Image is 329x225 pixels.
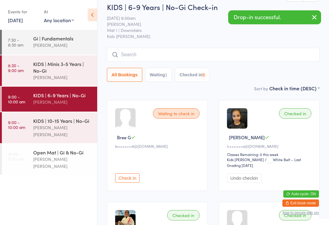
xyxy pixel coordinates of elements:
button: how to secure with pin [283,211,319,215]
div: KIDS | Minis 3-5 Years | No-Gi [33,61,92,74]
time: 7:30 - 8:30 am [8,37,23,47]
span: [PERSON_NAME] [107,21,310,27]
a: 10:00 -11:30 amOpen Mat | Gi & No-Gi[PERSON_NAME] [PERSON_NAME] [2,144,97,175]
div: Classes Remaining: 0 this week [227,152,313,157]
button: All Bookings [107,68,142,82]
div: [PERSON_NAME] [33,42,92,49]
time: 10:00 - 11:30 am [8,151,24,161]
time: 9:00 - 10:00 am [8,120,25,130]
div: KIDS | 10-15 Years | No-Gi [33,117,92,124]
div: Open Mat | Gi & No-Gi [33,149,92,156]
time: 9:00 - 10:00 am [8,94,25,104]
div: Any location [44,17,74,23]
div: 1 [165,72,168,77]
div: [PERSON_NAME] [33,74,92,81]
div: l••••••••a@[DOMAIN_NAME] [227,144,313,149]
h2: KIDS | 6-9 Years | No-Gi Check-in [107,2,320,12]
span: [PERSON_NAME] [229,134,265,140]
div: KIDS | 6-9 Years | No-Gi [33,92,92,99]
span: [DATE] 9:00am [107,15,310,21]
div: At [44,7,74,17]
div: [PERSON_NAME] [33,99,92,106]
span: Mat 1 | Downstairs [107,27,310,33]
span: Bree G [117,134,131,140]
a: 7:30 -8:30 amGi | Fundamentals[PERSON_NAME] [2,30,97,55]
a: 9:00 -10:00 amKIDS | 6-9 Years | No-Gi[PERSON_NAME] [2,87,97,112]
a: [DATE] [8,17,23,23]
div: b••••••••8@[DOMAIN_NAME] [115,144,201,149]
button: Check in [115,173,140,183]
button: Checked in9 [175,68,209,82]
button: Undo checkin [227,173,261,183]
time: 8:30 - 9:00 am [8,63,24,73]
div: Drop-in successful. [228,10,321,24]
button: Waiting1 [145,68,172,82]
div: Check in time (DESC) [269,85,320,92]
a: 9:00 -10:00 amKIDS | 10-15 Years | No-Gi[PERSON_NAME] [PERSON_NAME] [2,112,97,143]
button: Exit kiosk mode [282,199,319,207]
div: [PERSON_NAME] [PERSON_NAME] [33,156,92,170]
a: 8:30 -9:00 amKIDS | Minis 3-5 Years | No-Gi[PERSON_NAME] [2,55,97,86]
div: Waiting to check in [153,108,200,119]
div: Checked in [279,108,311,119]
input: Search [107,48,320,62]
label: Sort by [254,85,268,92]
div: Events for [8,7,38,17]
div: 9 [202,72,205,77]
img: image1758178128.png [227,108,247,129]
div: Gi | Fundamentals [33,35,92,42]
div: Kids [PERSON_NAME] [227,157,264,162]
div: Checked in [279,210,311,220]
button: Auto-cycle: ON [283,190,319,198]
div: [PERSON_NAME] [PERSON_NAME] [33,124,92,138]
div: Checked in [167,210,200,220]
span: Kids [PERSON_NAME] [107,33,320,39]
